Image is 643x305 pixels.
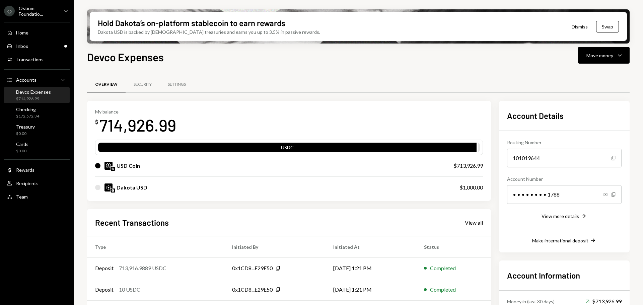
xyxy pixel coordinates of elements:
div: Cards [16,141,28,147]
div: View more details [542,213,579,219]
a: Overview [87,76,126,93]
img: base-mainnet [111,188,115,193]
div: Move money [586,52,613,59]
div: Accounts [16,77,37,83]
div: 0x1CD8...E29E50 [232,286,273,294]
a: Home [4,26,70,39]
div: $172,572.34 [16,113,39,119]
a: Rewards [4,164,70,176]
div: 10 USDC [119,286,140,294]
td: [DATE] 1:21 PM [325,279,416,300]
a: Team [4,190,70,203]
div: Hold Dakota’s on-platform stablecoin to earn rewards [98,17,285,28]
div: Routing Number [507,139,622,146]
a: Treasury$0.00 [4,122,70,138]
h2: Recent Transactions [95,217,169,228]
a: Accounts [4,74,70,86]
a: Transactions [4,53,70,65]
div: My balance [95,109,176,115]
button: Swap [596,21,619,32]
a: Recipients [4,177,70,189]
a: Inbox [4,40,70,52]
button: Make international deposit [532,237,596,244]
div: Deposit [95,286,114,294]
div: Dakota USD is backed by [DEMOGRAPHIC_DATA] treasuries and earns you up to 3.5% in passive rewards. [98,28,320,35]
div: Team [16,194,28,200]
a: Cards$0.00 [4,139,70,155]
div: $0.00 [16,148,28,154]
div: $1,000.00 [459,183,483,192]
div: $0.00 [16,131,35,137]
button: Dismiss [563,19,596,34]
img: DKUSD [104,183,113,192]
th: Type [87,236,224,257]
div: Rewards [16,167,34,173]
div: Recipients [16,180,39,186]
div: Overview [95,82,118,87]
div: Completed [430,286,456,294]
div: $ [95,119,98,125]
td: [DATE] 1:21 PM [325,257,416,279]
a: Settings [160,76,194,93]
button: Move money [578,47,630,64]
div: Checking [16,106,39,112]
div: 0x1CD8...E29E50 [232,264,273,272]
div: USD Coin [117,162,140,170]
div: Transactions [16,57,44,62]
div: Inbox [16,43,28,49]
div: Devco Expenses [16,89,51,95]
div: O [4,6,15,16]
div: $713,926.99 [453,162,483,170]
div: Make international deposit [532,238,588,243]
div: 714,926.99 [99,115,176,136]
div: Settings [168,82,186,87]
div: 101019644 [507,149,622,167]
button: View more details [542,213,587,220]
h1: Devco Expenses [87,50,164,64]
div: Dakota USD [117,183,147,192]
a: View all [465,219,483,226]
div: 713,916.9889 USDC [119,264,166,272]
h2: Account Information [507,270,622,281]
div: Ostium Foundatio... [19,5,58,17]
div: $714,926.99 [16,96,51,102]
div: Security [134,82,152,87]
div: Home [16,30,28,35]
div: Completed [430,264,456,272]
div: USDC [98,144,477,153]
div: Treasury [16,124,35,130]
a: Devco Expenses$714,926.99 [4,87,70,103]
div: Account Number [507,175,622,182]
div: • • • • • • • • 1788 [507,185,622,204]
a: Checking$172,572.34 [4,104,70,121]
th: Initiated At [325,236,416,257]
h2: Account Details [507,110,622,121]
a: Security [126,76,160,93]
th: Initiated By [224,236,325,257]
div: Deposit [95,264,114,272]
img: USDC [104,162,113,170]
img: arbitrum-mainnet [111,167,115,171]
div: Money in (last 30 days) [507,298,555,305]
th: Status [416,236,491,257]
